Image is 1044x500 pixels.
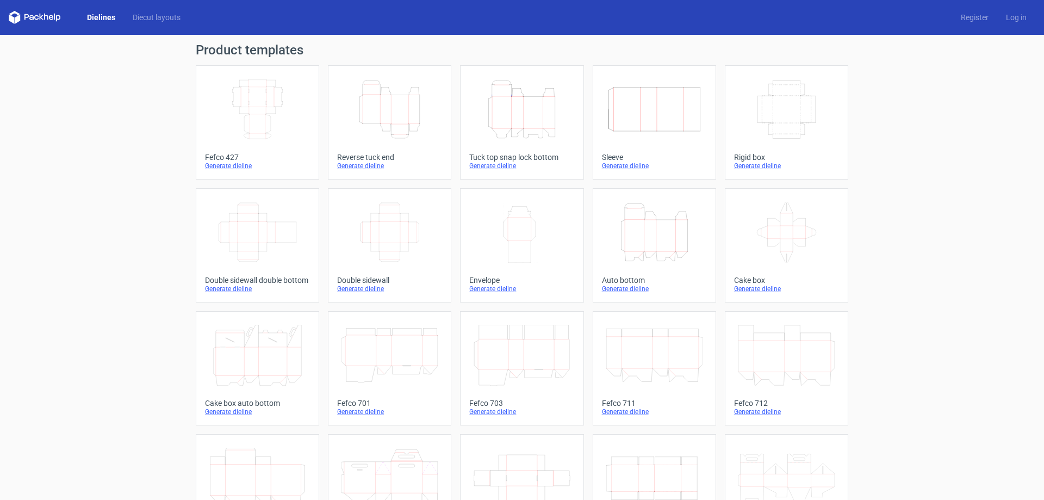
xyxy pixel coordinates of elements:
[997,12,1035,23] a: Log in
[337,276,442,285] div: Double sidewall
[196,311,319,425] a: Cake box auto bottomGenerate dieline
[337,285,442,293] div: Generate dieline
[337,153,442,162] div: Reverse tuck end
[602,276,707,285] div: Auto bottom
[196,65,319,180] a: Fefco 427Generate dieline
[734,162,839,170] div: Generate dieline
[196,188,319,303] a: Double sidewall double bottomGenerate dieline
[469,162,574,170] div: Generate dieline
[469,408,574,416] div: Generate dieline
[593,188,716,303] a: Auto bottomGenerate dieline
[952,12,997,23] a: Register
[469,285,574,293] div: Generate dieline
[205,153,310,162] div: Fefco 427
[602,399,707,408] div: Fefco 711
[328,188,451,303] a: Double sidewallGenerate dieline
[205,408,310,416] div: Generate dieline
[734,285,839,293] div: Generate dieline
[78,12,124,23] a: Dielines
[469,153,574,162] div: Tuck top snap lock bottom
[469,276,574,285] div: Envelope
[337,399,442,408] div: Fefco 701
[593,311,716,425] a: Fefco 711Generate dieline
[602,285,707,293] div: Generate dieline
[734,408,839,416] div: Generate dieline
[734,153,839,162] div: Rigid box
[124,12,189,23] a: Diecut layouts
[725,188,848,303] a: Cake boxGenerate dieline
[205,285,310,293] div: Generate dieline
[337,408,442,416] div: Generate dieline
[328,311,451,425] a: Fefco 701Generate dieline
[734,399,839,408] div: Fefco 712
[460,188,583,303] a: EnvelopeGenerate dieline
[196,44,848,57] h1: Product templates
[602,153,707,162] div: Sleeve
[593,65,716,180] a: SleeveGenerate dieline
[337,162,442,170] div: Generate dieline
[460,65,583,180] a: Tuck top snap lock bottomGenerate dieline
[734,276,839,285] div: Cake box
[469,399,574,408] div: Fefco 703
[725,311,848,425] a: Fefco 712Generate dieline
[602,162,707,170] div: Generate dieline
[205,276,310,285] div: Double sidewall double bottom
[205,399,310,408] div: Cake box auto bottom
[205,162,310,170] div: Generate dieline
[725,65,848,180] a: Rigid boxGenerate dieline
[460,311,583,425] a: Fefco 703Generate dieline
[328,65,451,180] a: Reverse tuck endGenerate dieline
[602,408,707,416] div: Generate dieline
